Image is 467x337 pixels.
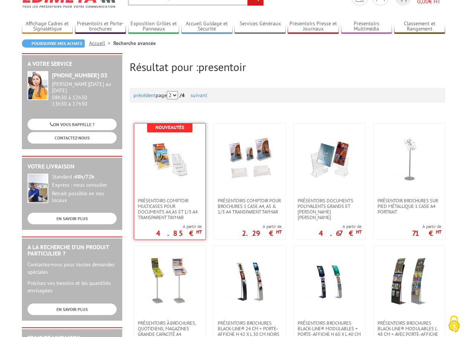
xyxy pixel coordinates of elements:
[298,198,361,220] span: Présentoirs Documents Polyvalents Grands et [PERSON_NAME] [PERSON_NAME]
[319,231,361,235] p: 4.67 €
[305,135,354,183] img: Présentoirs Documents Polyvalents Grands et Petits Modèles
[133,88,442,103] div: page
[27,119,117,130] a: ON VOUS RAPPELLE ?
[242,224,282,230] span: A partir de
[374,198,445,215] a: Présentoir brochures sur pied métallique 1 case A4 Portrait
[385,135,434,183] img: Présentoir brochures sur pied métallique 1 case A4 Portrait
[356,229,361,235] sup: HT
[445,315,463,333] img: Cookies (fenêtre modale)
[27,61,117,67] h2: A votre service
[214,198,285,215] a: PRÉSENTOIRS COMPTOIR POUR BROCHURES 1 CASE A4, A5 & 1/3 A4 TRANSPARENT taymar
[412,231,441,235] p: 71 €
[74,173,94,180] strong: 48h/72h
[226,135,274,183] img: PRÉSENTOIRS COMPTOIR POUR BROCHURES 1 CASE A4, A5 & 1/3 A4 TRANSPARENT taymar
[218,198,282,215] span: PRÉSENTOIRS COMPTOIR POUR BROCHURES 1 CASE A4, A5 & 1/3 A4 TRANSPARENT taymar
[436,229,441,235] sup: HT
[27,304,117,315] a: EN SAVOIR PLUS
[52,81,117,107] div: 08h30 à 12h30 13h30 à 17h30
[341,20,392,33] a: Présentoirs Multimédia
[113,39,156,47] li: Recherche avancée
[27,213,117,224] a: EN SAVOIR PLUS
[242,231,282,235] p: 2.29 €
[75,20,126,33] a: Présentoirs et Porte-brochures
[27,244,117,257] h2: A la recherche d'un produit particulier ?
[146,257,194,305] img: Présentoirs à brochures, quotidiens, magazines grande capacité A4
[128,20,179,33] a: Exposition Grilles et Panneaux
[377,198,441,215] span: Présentoir brochures sur pied métallique 1 case A4 Portrait
[27,132,117,144] a: CONTACTEZ-NOUS
[156,231,202,235] p: 4.85 €
[181,20,233,33] a: Accueil Guidage et Sécurité
[276,229,282,235] sup: HT
[22,20,73,33] a: Affichage Cadres et Signalétique
[52,182,117,189] div: Express : nous consulter
[441,312,467,337] button: Cookies (fenêtre modale)
[288,20,339,33] a: Présentoirs Presse et Journaux
[52,190,117,204] div: Retrait possible en nos locaux
[27,261,117,276] p: Contactez-nous pour toutes demandes spéciales
[52,174,117,180] div: Standard :
[134,320,205,337] a: Présentoirs à brochures, quotidiens, magazines grande capacité A4
[394,20,445,33] a: Classement et Rangement
[27,71,48,100] img: widget-service.jpg
[22,39,85,48] a: Poursuivre mes achats
[146,135,194,183] img: Présentoirs comptoir multicases POUR DOCUMENTS A4,A5 ET 1/3 A4 TRANSPARENT TAYMAR
[52,71,107,79] strong: [PHONE_NUMBER] 03
[138,198,202,220] span: Présentoirs comptoir multicases POUR DOCUMENTS A4,A5 ET 1/3 A4 TRANSPARENT TAYMAR
[133,92,156,99] a: précédent
[412,224,441,230] span: A partir de
[155,124,184,131] b: Nouveautés
[294,198,365,220] a: Présentoirs Documents Polyvalents Grands et [PERSON_NAME] [PERSON_NAME]
[27,163,117,170] h2: Votre livraison
[305,257,354,305] img: Présentoirs brochures Black-Line® modulables + porte-affiche H 60 x L 40 cm Noirs ou Gris
[385,257,434,305] img: Présentoirs brochures Black-Line® modulables L 48 cm + avec porte-affiche H 60 x L 40 cm Noirs ou...
[182,92,185,99] span: 4
[319,224,361,230] span: A partir de
[156,224,202,230] span: A partir de
[52,81,117,94] div: [PERSON_NAME][DATE] au [DATE]
[134,198,205,220] a: Présentoirs comptoir multicases POUR DOCUMENTS A4,A5 ET 1/3 A4 TRANSPARENT TAYMAR
[27,174,48,203] img: widget-livraison.jpg
[198,60,246,74] span: presentoir
[196,229,202,235] sup: HT
[89,40,113,46] a: Accueil
[191,92,207,99] a: suivant
[130,61,445,73] h2: Résultat pour :
[234,20,286,33] a: Services Généraux
[27,279,117,294] p: Précisez vos besoins et les quantités envisagées
[138,320,202,337] span: Présentoirs à brochures, quotidiens, magazines grande capacité A4
[179,92,189,99] strong: /
[226,257,274,305] img: Présentoirs brochures Black-Line® 24 cm + porte-affiche H 42 x L 30 cm Noirs ou Gris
